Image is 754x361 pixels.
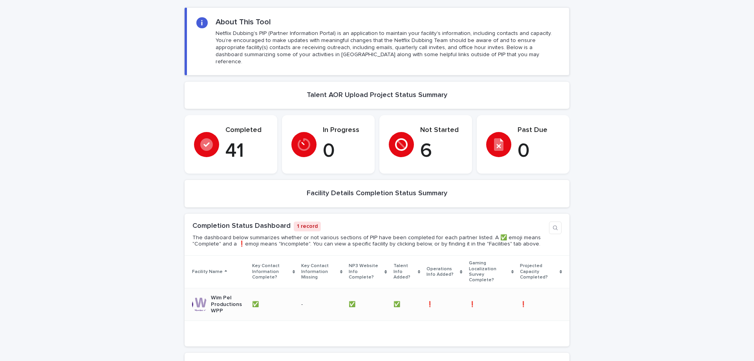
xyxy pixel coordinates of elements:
[349,262,382,282] p: NP3 Website Info Complete?
[185,288,569,321] tr: Wim Pel Productions WPP✅✅ -✅✅ ✅✅ ❗️❗️ ❗️❗️ ❗️❗️
[192,222,291,229] a: Completion Status Dashboard
[225,139,268,163] p: 41
[349,300,357,308] p: ✅
[216,17,271,27] h2: About This Tool
[307,91,447,100] h2: Talent AOR Upload Project Status Summary
[469,300,477,308] p: ❗️
[252,262,291,282] p: Key Contact Information Complete?
[518,139,560,163] p: 0
[211,295,246,314] p: Wim Pel Productions WPP
[420,126,463,135] p: Not Started
[301,262,338,282] p: Key Contact Information Missing
[520,262,557,282] p: Projected Capacity Completed?
[323,139,365,163] p: 0
[520,300,528,308] p: ❗️
[518,126,560,135] p: Past Due
[323,126,365,135] p: In Progress
[426,265,458,279] p: Operations Info Added?
[420,139,463,163] p: 6
[225,126,268,135] p: Completed
[192,268,223,276] p: Facility Name
[469,259,510,285] p: Gaming Localization Survey Complete?
[307,189,447,198] h2: Facility Details Completion Status Summary
[393,300,402,308] p: ✅
[301,301,342,308] p: -
[294,222,321,231] p: 1 record
[252,300,260,308] p: ✅
[216,30,560,66] p: Netflix Dubbing's PIP (Partner Information Portal) is an application to maintain your facility's ...
[426,300,435,308] p: ❗️
[192,235,546,248] p: The dashboard below summarizes whether or not various sections of PIP have been completed for eac...
[393,262,416,282] p: Talent Info Added?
